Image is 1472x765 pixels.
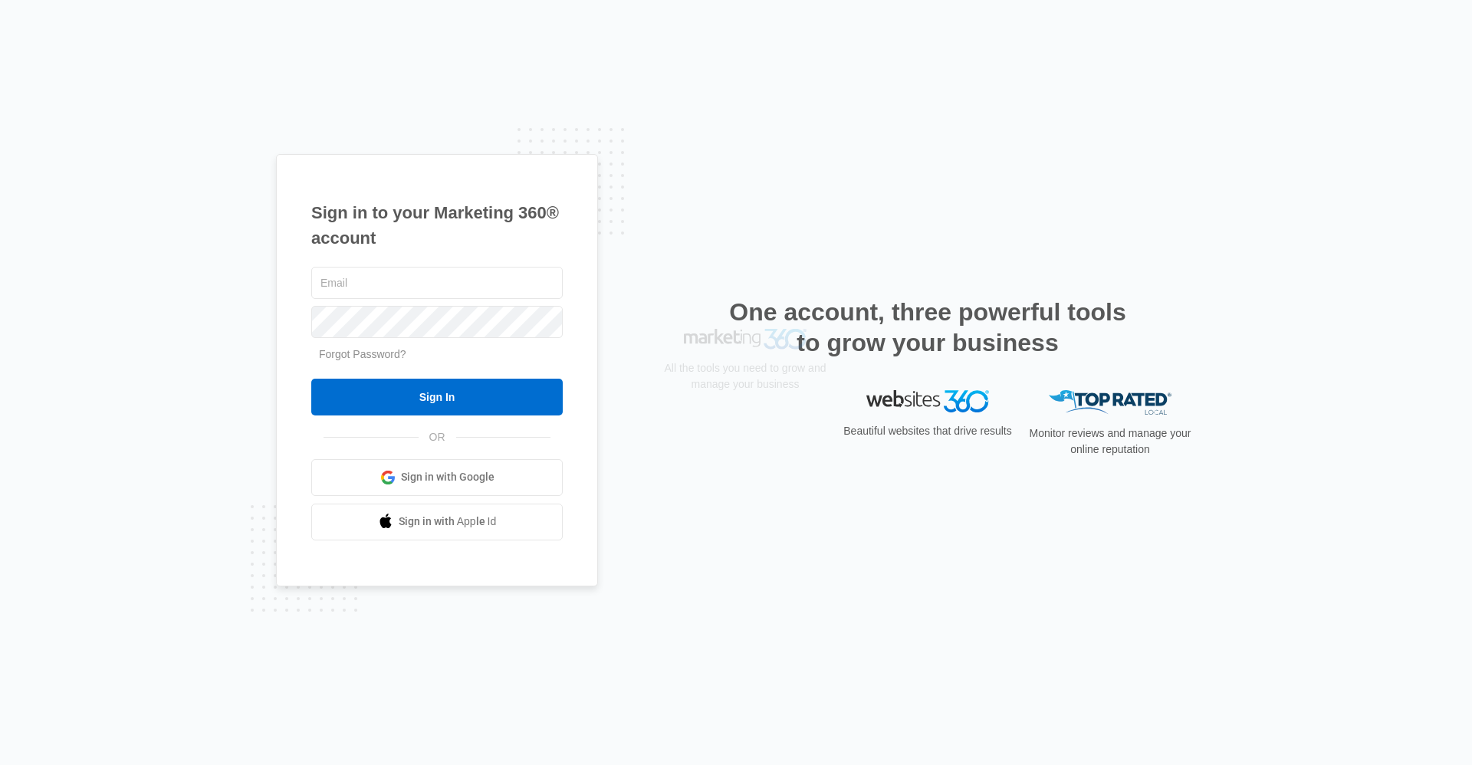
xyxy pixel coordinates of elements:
[866,390,989,412] img: Websites 360
[419,429,456,445] span: OR
[1024,425,1196,458] p: Monitor reviews and manage your online reputation
[399,514,497,530] span: Sign in with Apple Id
[724,297,1131,358] h2: One account, three powerful tools to grow your business
[1049,390,1171,415] img: Top Rated Local
[319,348,406,360] a: Forgot Password?
[311,379,563,415] input: Sign In
[842,423,1014,439] p: Beautiful websites that drive results
[311,459,563,496] a: Sign in with Google
[401,469,495,485] span: Sign in with Google
[311,504,563,540] a: Sign in with Apple Id
[311,200,563,251] h1: Sign in to your Marketing 360® account
[684,390,807,412] img: Marketing 360
[311,267,563,299] input: Email
[659,422,831,454] p: All the tools you need to grow and manage your business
